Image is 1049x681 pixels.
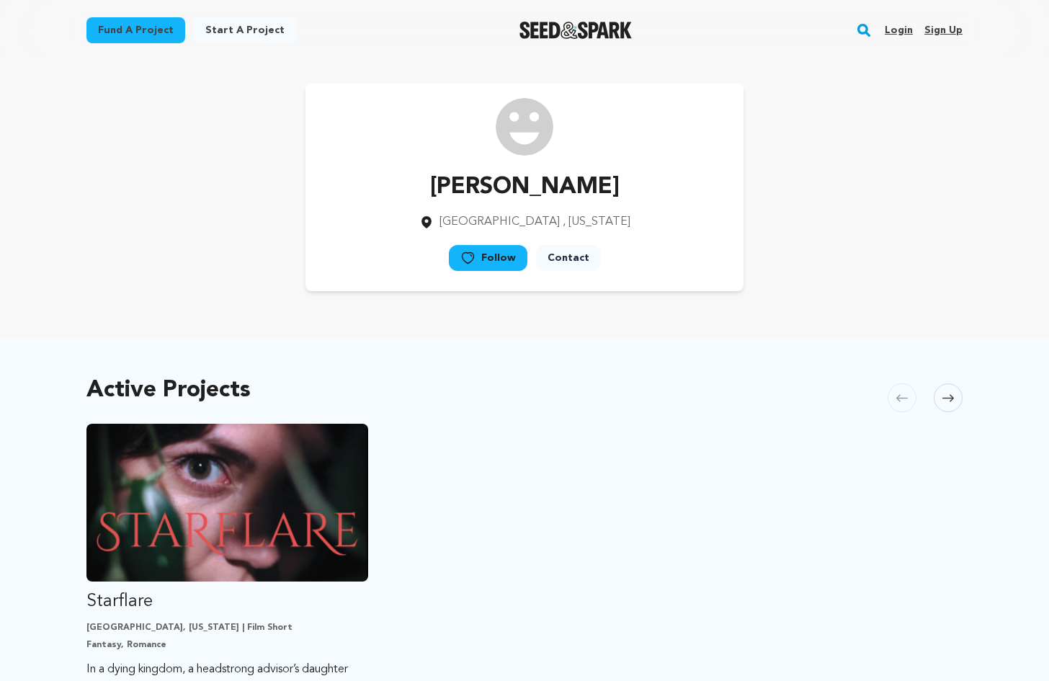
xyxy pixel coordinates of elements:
[194,17,296,43] a: Start a project
[419,170,630,205] p: [PERSON_NAME]
[86,380,251,401] h2: Active Projects
[519,22,633,39] a: Seed&Spark Homepage
[563,216,630,228] span: , [US_STATE]
[439,216,560,228] span: [GEOGRAPHIC_DATA]
[924,19,963,42] a: Sign up
[536,245,601,271] a: Contact
[86,17,185,43] a: Fund a project
[496,98,553,156] img: /img/default-images/user/medium/user.png image
[519,22,633,39] img: Seed&Spark Logo Dark Mode
[86,622,368,633] p: [GEOGRAPHIC_DATA], [US_STATE] | Film Short
[86,639,368,651] p: Fantasy, Romance
[86,590,368,613] p: Starflare
[449,245,527,271] a: Follow
[885,19,913,42] a: Login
